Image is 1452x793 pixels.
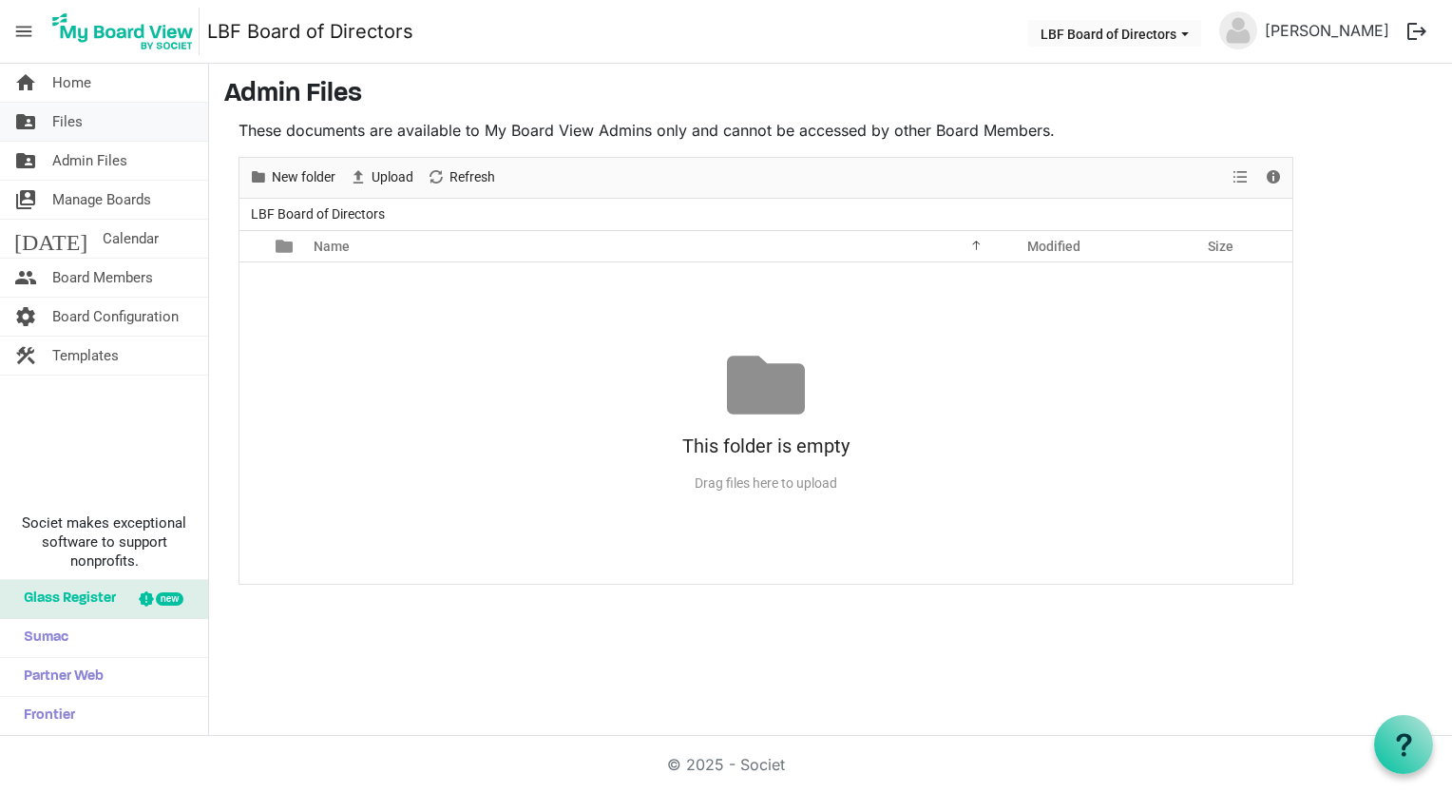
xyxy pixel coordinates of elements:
[1257,11,1397,49] a: [PERSON_NAME]
[342,158,420,198] div: Upload
[1225,158,1257,198] div: View
[667,755,785,774] a: © 2025 - Societ
[14,103,37,141] span: folder_shared
[448,165,497,189] span: Refresh
[224,79,1437,111] h3: Admin Files
[14,259,37,297] span: people
[242,158,342,198] div: New folder
[1028,20,1201,47] button: LBF Board of Directors dropdownbutton
[52,259,153,297] span: Board Members
[14,658,104,696] span: Partner Web
[103,220,159,258] span: Calendar
[420,158,502,198] div: Refresh
[1261,165,1287,189] button: Details
[239,468,1292,499] div: Drag files here to upload
[52,337,119,375] span: Templates
[246,165,339,189] button: New folder
[346,165,417,189] button: Upload
[1257,158,1290,198] div: Details
[1208,239,1233,254] span: Size
[14,337,37,375] span: construction
[52,142,127,180] span: Admin Files
[14,220,87,258] span: [DATE]
[14,619,68,657] span: Sumac
[14,697,75,735] span: Frontier
[207,12,413,50] a: LBF Board of Directors
[14,64,37,102] span: home
[6,13,42,49] span: menu
[14,298,37,336] span: settings
[9,513,200,571] span: Societ makes exceptional software to support nonprofits.
[47,8,200,55] img: My Board View Logo
[52,64,91,102] span: Home
[424,165,499,189] button: Refresh
[1229,165,1251,189] button: View dropdownbutton
[314,239,350,254] span: Name
[14,580,116,618] span: Glass Register
[52,103,83,141] span: Files
[270,165,337,189] span: New folder
[370,165,415,189] span: Upload
[1397,11,1437,51] button: logout
[52,298,179,336] span: Board Configuration
[156,592,183,606] div: new
[239,119,1293,142] p: These documents are available to My Board View Admins only and cannot be accessed by other Board ...
[14,181,37,219] span: switch_account
[239,424,1292,468] div: This folder is empty
[1219,11,1257,49] img: no-profile-picture.svg
[14,142,37,180] span: folder_shared
[1027,239,1080,254] span: Modified
[47,8,207,55] a: My Board View Logo
[247,203,389,226] span: LBF Board of Directors
[52,181,151,219] span: Manage Boards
